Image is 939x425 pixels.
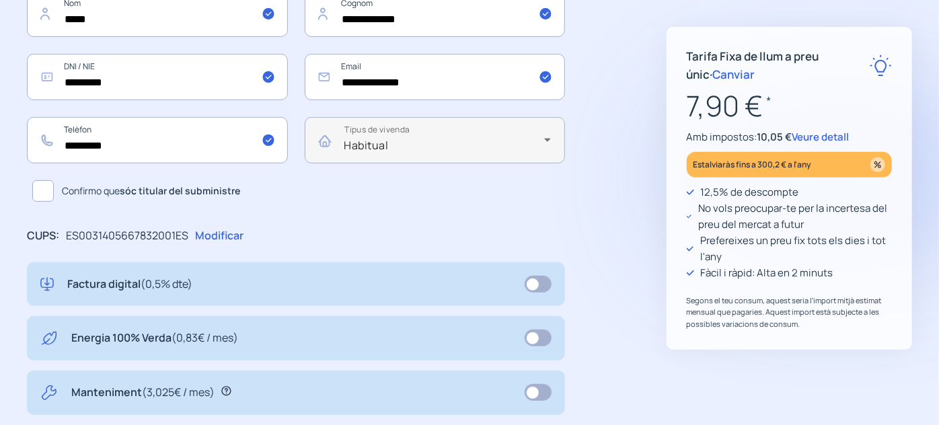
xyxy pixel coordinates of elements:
[870,54,892,77] img: rate-E.svg
[701,184,799,200] p: 12,5% de descompte
[62,184,240,198] span: Confirmo que
[142,385,215,399] span: (3,025€ / mes)
[71,384,215,401] p: Manteniment
[757,130,792,144] span: 10,05 €
[700,233,892,265] p: Prefereixes un preu fix tots els dies i tot l'any
[141,276,192,291] span: (0,5% dte)
[792,130,850,144] span: Veure detall
[71,330,238,347] p: Energia 100% Verda
[698,200,892,233] p: No vols preocupar-te per la incertesa del preu del mercat a futur
[344,138,389,153] span: Habitual
[687,47,870,83] p: Tarifa Fixa de llum a preu únic ·
[713,67,755,82] span: Canviar
[195,227,243,245] p: Modificar
[701,265,833,281] p: Fàcil i ràpid: Alta en 2 minuts
[40,276,54,293] img: digital-invoice.svg
[687,295,892,330] p: Segons el teu consum, aquest seria l'import mitjà estimat mensual que pagaries. Aquest import est...
[120,184,240,197] b: sóc titular del subministre
[67,276,192,293] p: Factura digital
[693,157,812,172] p: Estalviaràs fins a 300,2 € a l'any
[687,83,892,128] p: 7,90 €
[40,330,58,347] img: energy-green.svg
[870,157,885,172] img: percentage_icon.svg
[687,129,892,145] p: Amb impostos:
[66,227,188,245] p: ES0031405667832001ES
[344,124,410,136] mat-label: Tipus de vivenda
[40,384,58,401] img: tool.svg
[172,330,238,345] span: (0,83€ / mes)
[27,227,59,245] p: CUPS:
